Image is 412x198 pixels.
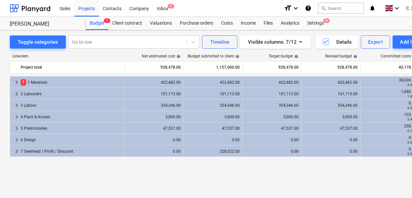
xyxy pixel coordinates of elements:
div: 928,478.00 [127,62,181,73]
div: 0.00 [245,138,299,142]
span: search [321,6,326,11]
button: Export [361,35,390,49]
div: Settings [303,17,328,30]
div: 422,482.00 [186,80,240,85]
i: format_size [284,4,292,12]
span: keyboard_arrow_right [13,78,21,86]
div: 422,482.00 [304,80,358,85]
div: 354,346.00 [245,103,299,108]
iframe: Chat Widget [379,166,412,198]
div: 3,000.00 [304,115,358,119]
div: 354,346.00 [186,103,240,108]
div: 7 Overhead / Profit / Discount [21,146,122,157]
a: Files [260,17,277,30]
div: Details [322,38,352,46]
button: Search [318,3,364,14]
div: Budget [86,17,108,30]
div: 47,537.00 [304,126,358,131]
div: 3,000.00 [245,115,299,119]
div: 3 Labour [21,100,122,111]
span: keyboard_arrow_right [13,90,21,98]
i: keyboard_arrow_down [393,4,401,12]
span: 9+ [323,18,330,23]
div: 101,113.00 [304,92,358,96]
i: Knowledge base [305,4,311,12]
i: notifications [369,4,376,12]
span: keyboard_arrow_right [13,113,21,121]
div: 0.00 [186,138,240,142]
div: 228,522.00 [186,149,240,154]
a: Income [237,17,260,30]
div: 928,478.00 [245,62,299,73]
div: Line-item [10,54,124,58]
button: Toggle categories [10,35,66,49]
div: 1,157,000.00 [186,62,240,73]
div: Timeline [210,38,229,46]
div: 354,346.00 [304,103,358,108]
span: help [293,55,298,58]
div: 0.00 [304,138,358,142]
button: Visible columns:7/12 [240,35,310,49]
div: 0.00 [127,138,181,142]
span: 1 [104,18,110,23]
div: 422,482.00 [127,80,181,85]
div: 47,537.00 [245,126,299,131]
div: Visible columns : 7/12 [248,38,303,46]
div: 0.00 [245,149,299,154]
button: Timeline [202,35,237,49]
div: 928,478.00 [304,62,358,73]
div: 47,537.00 [127,126,181,131]
button: Details [316,35,358,49]
div: 101,113.00 [186,92,240,96]
span: keyboard_arrow_right [13,136,21,144]
div: 3,000.00 [186,115,240,119]
a: Purchase orders [176,17,217,30]
i: keyboard_arrow_down [292,4,300,12]
div: 47,537.00 [186,126,240,131]
div: Toggle categories [18,38,58,46]
div: 101,113.00 [245,92,299,96]
span: keyboard_arrow_right [13,147,21,155]
div: Budget submitted to client [188,54,239,58]
a: Costs [217,17,237,30]
span: 2 [168,4,174,9]
span: help [352,55,357,58]
span: 1 [21,79,26,85]
div: 0.00 [127,149,181,154]
a: Budget1 [86,17,108,30]
span: help [175,55,180,58]
div: 1 Materials [21,77,122,88]
div: 422,482.00 [245,80,299,85]
span: keyboard_arrow_right [13,124,21,132]
a: Client contract [108,17,146,30]
div: Revised budget [325,54,357,58]
div: 2 Labourers [21,89,122,99]
a: Settings9+ [303,17,328,30]
div: 4 Plant & Access [21,112,122,122]
div: 101,113.00 [127,92,181,96]
div: [PERSON_NAME] [10,21,78,28]
div: Project total [21,62,122,73]
div: Target budget [269,54,298,58]
div: Export [368,38,383,46]
a: Valuations [146,17,176,30]
div: 6 Design [21,135,122,145]
span: help [234,55,239,58]
div: 3,000.00 [127,115,181,119]
div: 0.00 [304,149,358,154]
div: 5 Preliminaries [21,123,122,134]
div: Net estimated cost [142,54,180,58]
span: keyboard_arrow_right [13,101,21,109]
a: Analytics [277,17,303,30]
div: 354,346.00 [127,103,181,108]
